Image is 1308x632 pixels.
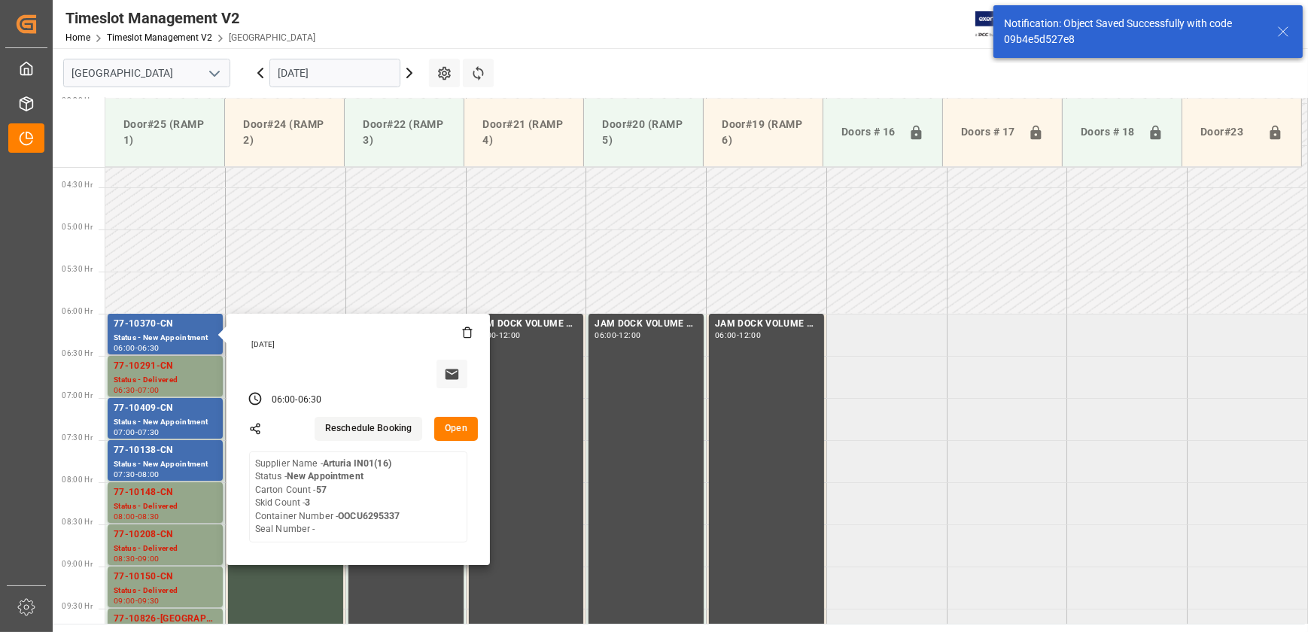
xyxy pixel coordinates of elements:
div: 77-10148-CN [114,485,217,500]
b: 3 [305,497,310,508]
div: - [135,471,138,478]
div: Doors # 17 [955,118,1022,147]
div: 77-10409-CN [114,401,217,416]
div: 77-10150-CN [114,570,217,585]
div: 06:30 [138,345,160,351]
div: 06:00 [715,332,737,339]
span: 05:30 Hr [62,265,93,273]
div: [DATE] [246,339,473,350]
span: 08:00 Hr [62,476,93,484]
div: 09:00 [138,555,160,562]
button: open menu [202,62,225,85]
div: 08:30 [138,513,160,520]
button: Open [434,417,478,441]
div: 77-10208-CN [114,527,217,542]
div: - [135,513,138,520]
div: Status - Delivered [114,585,217,597]
div: 06:30 [298,393,322,407]
div: Status - Delivered [114,374,217,387]
div: Doors # 16 [835,118,902,147]
input: Type to search/select [63,59,230,87]
div: - [135,345,138,351]
span: 06:30 Hr [62,349,93,357]
div: 08:30 [114,555,135,562]
div: 77-10826-[GEOGRAPHIC_DATA] [114,612,217,627]
b: 57 [316,485,327,495]
div: - [737,332,739,339]
div: Door#19 (RAMP 6) [716,111,811,154]
div: - [135,597,138,604]
div: 07:30 [138,429,160,436]
span: 08:30 Hr [62,518,93,526]
div: 77-10291-CN [114,359,217,374]
span: 09:00 Hr [62,560,93,568]
span: 06:00 Hr [62,307,93,315]
div: 12:00 [619,332,641,339]
div: 77-10370-CN [114,317,217,332]
span: 07:00 Hr [62,391,93,400]
div: 12:00 [739,332,761,339]
div: 06:00 [114,345,135,351]
div: Door#24 (RAMP 2) [237,111,332,154]
b: New Appointment [287,471,364,482]
div: - [295,393,297,407]
div: Door#22 (RAMP 3) [357,111,452,154]
div: - [135,555,138,562]
div: 77-10138-CN [114,443,217,458]
div: Supplier Name - Status - Carton Count - Skid Count - Container Number - Seal Number - [255,457,400,536]
div: Status - New Appointment [114,458,217,471]
div: 06:00 [272,393,296,407]
div: 08:00 [138,471,160,478]
div: Status - Delivered [114,542,217,555]
input: DD.MM.YYYY [269,59,400,87]
img: Exertis%20JAM%20-%20Email%20Logo.jpg_1722504956.jpg [975,11,1027,38]
div: 08:00 [114,513,135,520]
div: Door#23 [1194,118,1261,147]
span: 05:00 Hr [62,223,93,231]
a: Timeslot Management V2 [107,32,212,43]
div: JAM DOCK VOLUME CONTROL [595,317,698,332]
div: 07:30 [114,471,135,478]
div: Door#25 (RAMP 1) [117,111,212,154]
button: Reschedule Booking [315,417,422,441]
div: - [496,332,498,339]
b: OOCU6295337 [338,511,400,521]
div: - [616,332,619,339]
div: Timeslot Management V2 [65,7,315,29]
div: 07:00 [114,429,135,436]
div: Status - New Appointment [114,332,217,345]
span: 09:30 Hr [62,602,93,610]
div: - [135,387,138,393]
div: Doors # 18 [1075,118,1142,147]
div: Status - New Appointment [114,416,217,429]
div: JAM DOCK VOLUME CONTROL [715,317,818,332]
div: Door#20 (RAMP 5) [596,111,691,154]
div: 09:00 [114,597,135,604]
div: 07:00 [138,387,160,393]
div: - [135,429,138,436]
div: 09:30 [138,597,160,604]
div: JAM DOCK VOLUME CONTROL [475,317,578,332]
span: 04:30 Hr [62,181,93,189]
div: 06:30 [114,387,135,393]
div: 06:00 [595,332,616,339]
a: Home [65,32,90,43]
div: Status - Delivered [114,500,217,513]
span: 07:30 Hr [62,433,93,442]
b: Arturia IN01(16) [323,458,391,469]
div: 12:00 [499,332,521,339]
div: Notification: Object Saved Successfully with code 09b4e5d527e8 [1004,16,1263,47]
div: Door#21 (RAMP 4) [476,111,571,154]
